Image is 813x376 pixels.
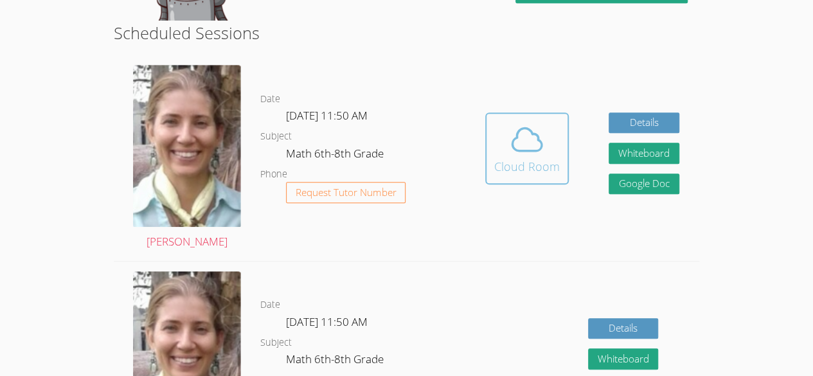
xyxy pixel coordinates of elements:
[286,314,368,329] span: [DATE] 11:50 AM
[588,318,659,339] a: Details
[485,112,569,184] button: Cloud Room
[296,188,397,197] span: Request Tutor Number
[260,91,280,107] dt: Date
[260,166,287,183] dt: Phone
[260,335,292,351] dt: Subject
[286,182,406,203] button: Request Tutor Number
[114,21,699,45] h2: Scheduled Sessions
[260,129,292,145] dt: Subject
[260,297,280,313] dt: Date
[609,112,679,134] a: Details
[133,65,241,251] a: [PERSON_NAME]
[609,143,679,164] button: Whiteboard
[588,348,659,370] button: Whiteboard
[494,157,560,175] div: Cloud Room
[133,65,241,227] img: Screenshot%202024-09-06%20202226%20-%20Cropped.png
[609,174,679,195] a: Google Doc
[286,108,368,123] span: [DATE] 11:50 AM
[286,350,386,372] dd: Math 6th-8th Grade
[286,145,386,166] dd: Math 6th-8th Grade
